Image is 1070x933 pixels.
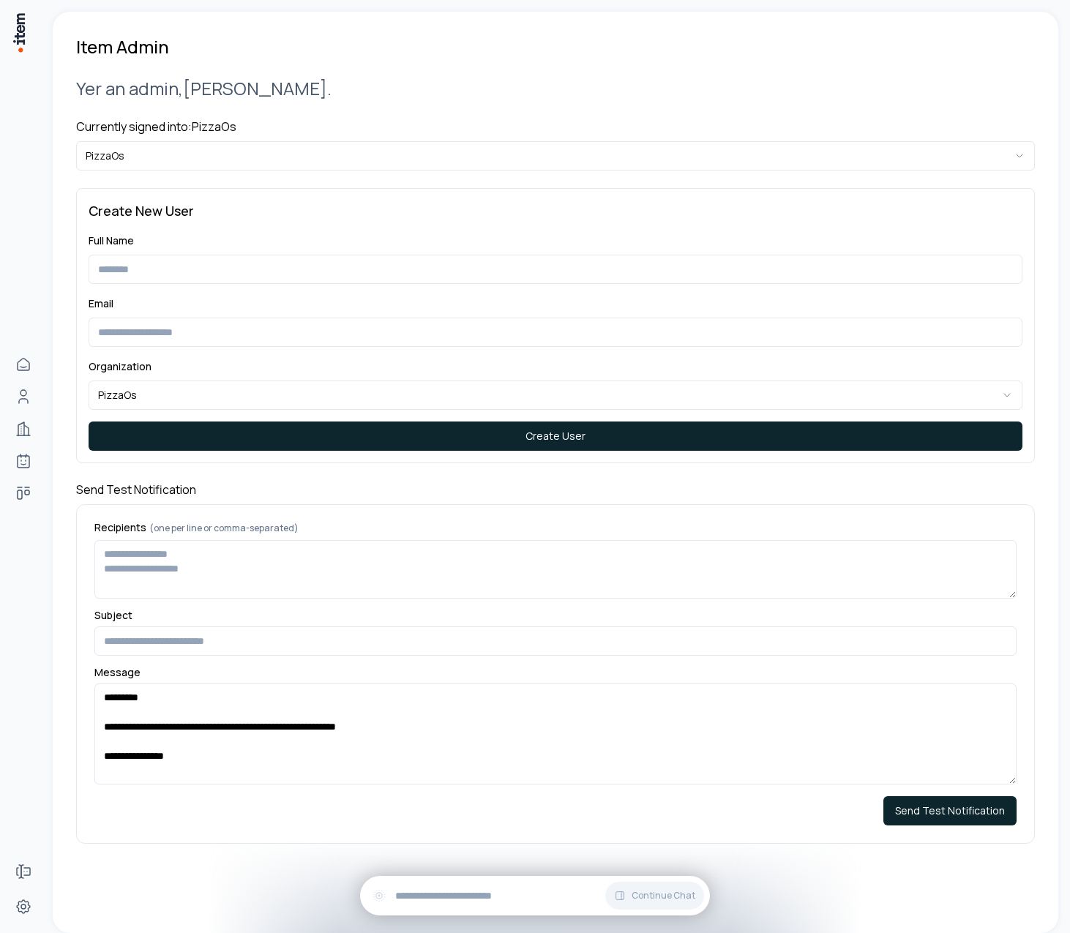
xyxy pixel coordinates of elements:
[76,481,1035,498] h4: Send Test Notification
[883,796,1017,825] button: Send Test Notification
[89,201,1022,221] h3: Create New User
[9,382,38,411] a: Contacts
[9,414,38,443] a: Companies
[89,359,151,373] label: Organization
[9,446,38,476] a: Agents
[632,890,695,902] span: Continue Chat
[89,233,134,247] label: Full Name
[360,876,710,915] div: Continue Chat
[94,522,1017,534] label: Recipients
[89,296,113,310] label: Email
[605,882,704,910] button: Continue Chat
[9,350,38,379] a: Home
[9,857,38,886] a: Forms
[76,35,169,59] h1: Item Admin
[12,12,26,53] img: Item Brain Logo
[9,479,38,508] a: deals
[94,667,1017,678] label: Message
[89,421,1022,451] button: Create User
[9,892,38,921] a: Settings
[76,76,1035,100] h2: Yer an admin, [PERSON_NAME] .
[94,610,1017,621] label: Subject
[76,118,1035,135] h4: Currently signed into: PizzaOs
[149,522,299,534] span: (one per line or comma-separated)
